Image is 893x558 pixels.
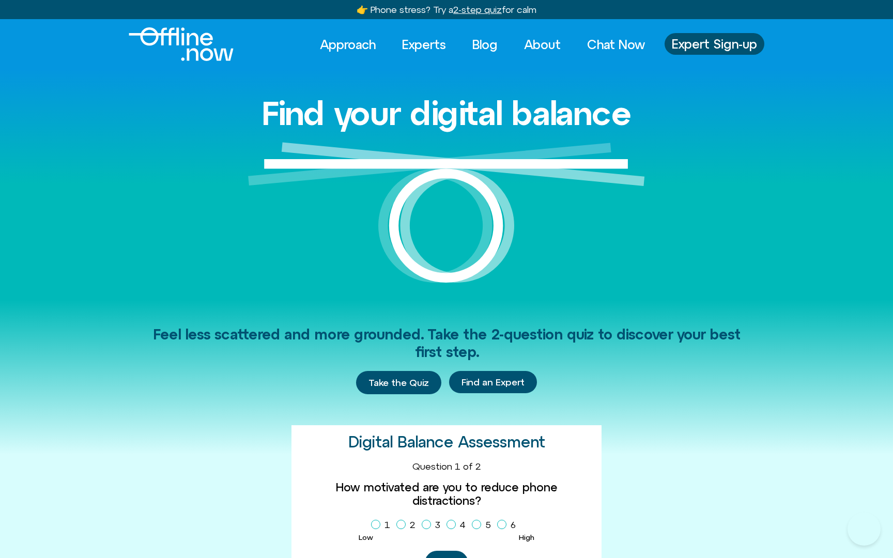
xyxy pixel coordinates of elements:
[248,142,645,300] img: Graphic of a white circle with a white line balancing on top to represent balance.
[261,95,632,131] h1: Find your digital balance
[446,516,470,534] label: 4
[348,433,545,451] h2: Digital Balance Assessment
[356,371,441,395] a: Take the Quiz
[311,33,385,56] a: Approach
[129,27,234,61] img: Offline.Now logo in white. Text of the words offline.now with a line going through the "O"
[368,377,429,389] span: Take the Quiz
[665,33,764,55] a: Expert Sign-up
[393,33,455,56] a: Experts
[497,516,520,534] label: 6
[578,33,654,56] a: Chat Now
[371,516,394,534] label: 1
[153,326,741,360] span: Feel less scattered and more grounded. Take the 2-question quiz to discover your best first step.
[519,533,534,541] span: High
[359,533,373,541] span: Low
[461,377,525,388] span: Find an Expert
[449,371,537,395] div: Find an Expert
[311,33,654,56] nav: Menu
[848,513,881,546] iframe: Botpress
[300,481,593,508] label: How motivated are you to reduce phone distractions?
[463,33,507,56] a: Blog
[357,4,536,15] a: 👉 Phone stress? Try a2-step quizfor calm
[129,27,216,61] div: Logo
[515,33,570,56] a: About
[449,371,537,394] a: Find an Expert
[453,4,502,15] u: 2-step quiz
[422,516,444,534] label: 3
[472,516,495,534] label: 5
[672,37,757,51] span: Expert Sign-up
[396,516,420,534] label: 2
[300,461,593,472] div: Question 1 of 2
